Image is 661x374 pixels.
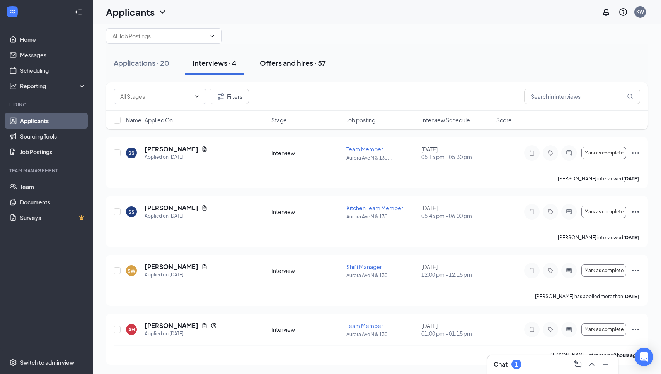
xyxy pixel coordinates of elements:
[601,360,610,369] svg: Minimize
[584,150,624,156] span: Mark as complete
[421,322,492,337] div: [DATE]
[635,348,653,366] div: Open Intercom Messenger
[421,329,492,337] span: 01:00 pm - 01:15 pm
[158,7,167,17] svg: ChevronDown
[9,8,16,15] svg: WorkstreamLogo
[20,144,86,160] a: Job Postings
[346,154,417,161] p: Aurora Ave N & 130 ...
[421,263,492,278] div: [DATE]
[145,212,208,220] div: Applied on [DATE]
[584,268,624,273] span: Mark as complete
[600,358,612,371] button: Minimize
[9,167,85,174] div: Team Management
[210,89,249,104] button: Filter Filters
[546,209,555,215] svg: Tag
[631,325,640,334] svg: Ellipses
[584,327,624,332] span: Mark as complete
[271,208,342,216] div: Interview
[546,268,555,274] svg: Tag
[120,92,191,101] input: All Stages
[20,32,86,47] a: Home
[346,322,383,329] span: Team Member
[194,93,200,100] svg: ChevronDown
[627,93,633,100] svg: MagnifyingGlass
[106,5,155,19] h1: Applicants
[20,82,87,90] div: Reporting
[271,116,287,124] span: Stage
[572,358,584,371] button: ComposeMessage
[271,326,342,333] div: Interview
[631,266,640,275] svg: Ellipses
[20,359,74,366] div: Switch to admin view
[496,116,512,124] span: Score
[20,63,86,78] a: Scheduling
[527,209,537,215] svg: Note
[527,326,537,333] svg: Note
[126,116,173,124] span: Name · Applied On
[20,179,86,194] a: Team
[527,268,537,274] svg: Note
[636,9,644,15] div: KW
[527,150,537,156] svg: Note
[564,268,574,274] svg: ActiveChat
[631,207,640,216] svg: Ellipses
[201,264,208,270] svg: Document
[421,271,492,278] span: 12:00 pm - 12:15 pm
[535,293,640,300] p: [PERSON_NAME] has applied more than .
[623,176,639,182] b: [DATE]
[145,262,198,271] h5: [PERSON_NAME]
[601,7,611,17] svg: Notifications
[421,116,470,124] span: Interview Schedule
[546,150,555,156] svg: Tag
[564,209,574,215] svg: ActiveChat
[558,175,640,182] p: [PERSON_NAME] interviewed .
[421,212,492,220] span: 05:45 pm - 06:00 pm
[145,271,208,279] div: Applied on [DATE]
[20,194,86,210] a: Documents
[587,360,596,369] svg: ChevronUp
[494,360,508,369] h3: Chat
[584,209,624,214] span: Mark as complete
[581,323,626,336] button: Mark as complete
[9,359,17,366] svg: Settings
[145,145,198,153] h5: [PERSON_NAME]
[558,234,640,241] p: [PERSON_NAME] interviewed .
[623,293,639,299] b: [DATE]
[613,352,639,358] b: 2 hours ago
[346,331,417,338] p: Aurora Ave N & 130 ...
[618,7,628,17] svg: QuestionInfo
[145,204,198,212] h5: [PERSON_NAME]
[114,58,169,68] div: Applications · 20
[271,267,342,274] div: Interview
[145,321,198,330] h5: [PERSON_NAME]
[421,145,492,161] div: [DATE]
[586,358,598,371] button: ChevronUp
[20,47,86,63] a: Messages
[75,8,82,16] svg: Collapse
[9,101,85,108] div: Hiring
[128,268,135,274] div: SW
[573,360,583,369] svg: ComposeMessage
[631,148,640,158] svg: Ellipses
[581,147,626,159] button: Mark as complete
[623,235,639,240] b: [DATE]
[346,263,382,270] span: Shift Manager
[546,326,555,333] svg: Tag
[260,58,326,68] div: Offers and hires · 57
[128,326,135,333] div: AH
[524,89,640,104] input: Search in interviews
[201,146,208,152] svg: Document
[346,146,383,153] span: Team Member
[581,206,626,218] button: Mark as complete
[346,204,403,211] span: Kitchen Team Member
[421,204,492,220] div: [DATE]
[548,352,640,359] p: [PERSON_NAME] interviewed .
[201,323,208,329] svg: Document
[515,361,518,368] div: 1
[421,153,492,161] span: 05:15 pm - 05:30 pm
[564,150,574,156] svg: ActiveChat
[193,58,237,68] div: Interviews · 4
[112,32,206,40] input: All Job Postings
[346,272,417,279] p: Aurora Ave N & 130 ...
[271,149,342,157] div: Interview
